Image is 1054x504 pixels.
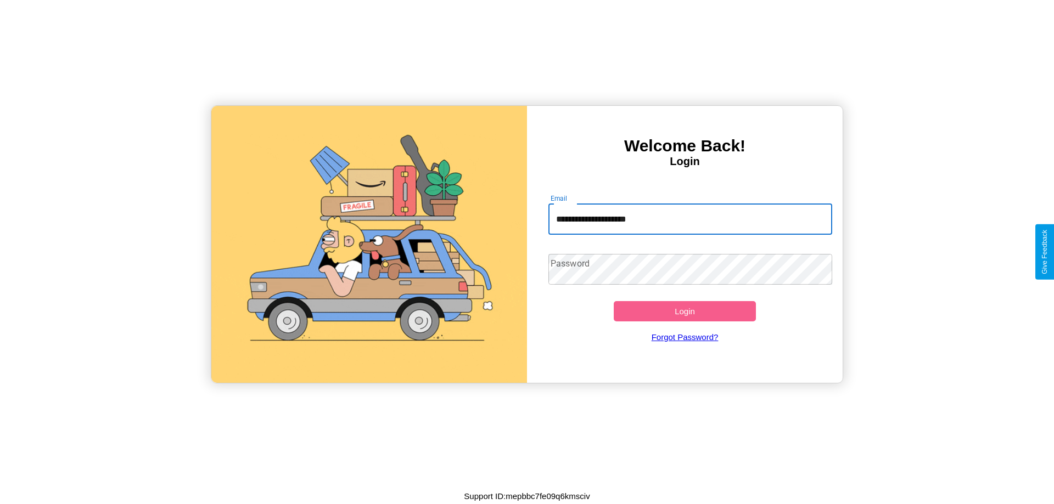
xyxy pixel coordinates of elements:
label: Email [551,194,568,203]
a: Forgot Password? [543,321,827,353]
div: Give Feedback [1041,230,1049,274]
h3: Welcome Back! [527,137,843,155]
p: Support ID: mepbbc7fe09q6kmsciv [464,489,590,503]
img: gif [211,106,527,383]
button: Login [614,301,756,321]
h4: Login [527,155,843,168]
